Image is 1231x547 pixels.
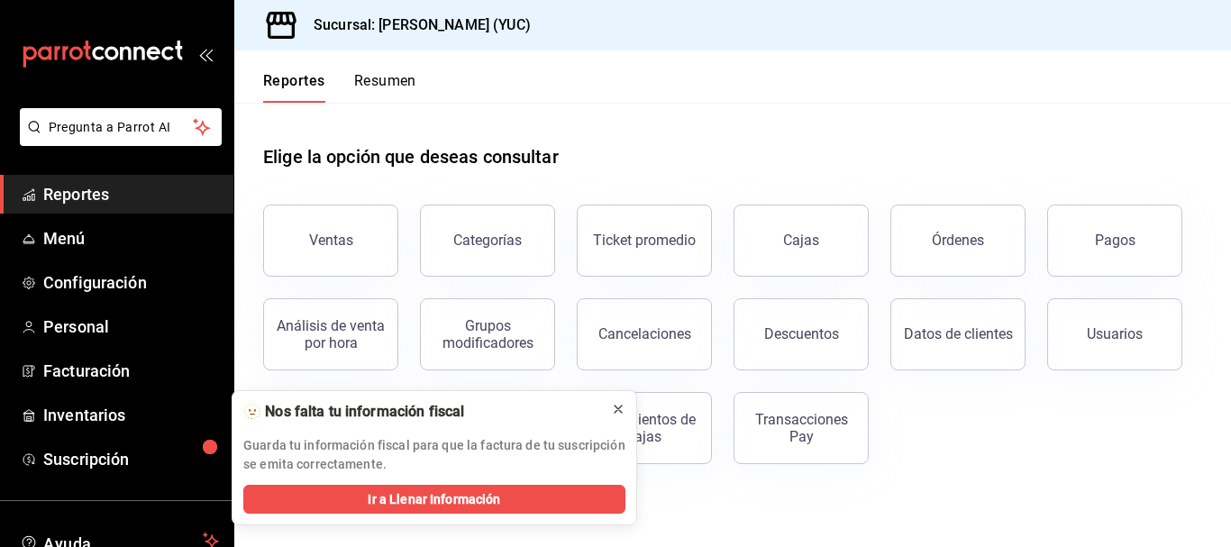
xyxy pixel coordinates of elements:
[588,411,700,445] div: Movimientos de cajas
[932,232,984,249] div: Órdenes
[593,232,696,249] div: Ticket promedio
[354,72,416,103] button: Resumen
[43,359,219,383] span: Facturación
[299,14,531,36] h3: Sucursal: [PERSON_NAME] (YUC)
[43,182,219,206] span: Reportes
[598,325,691,342] div: Cancelaciones
[890,205,1026,277] button: Órdenes
[734,205,869,277] a: Cajas
[783,230,820,251] div: Cajas
[904,325,1013,342] div: Datos de clientes
[764,325,839,342] div: Descuentos
[263,143,559,170] h1: Elige la opción que deseas consultar
[432,317,543,351] div: Grupos modificadores
[309,232,353,249] div: Ventas
[734,298,869,370] button: Descuentos
[43,270,219,295] span: Configuración
[577,392,712,464] button: Movimientos de cajas
[368,490,500,509] span: Ir a Llenar Información
[43,447,219,471] span: Suscripción
[263,72,325,103] button: Reportes
[243,436,625,474] p: Guarda tu información fiscal para que la factura de tu suscripción se emita correctamente.
[275,317,387,351] div: Análisis de venta por hora
[1047,205,1182,277] button: Pagos
[420,205,555,277] button: Categorías
[1095,232,1135,249] div: Pagos
[745,411,857,445] div: Transacciones Pay
[243,402,597,422] div: 🫥 Nos falta tu información fiscal
[734,392,869,464] button: Transacciones Pay
[20,108,222,146] button: Pregunta a Parrot AI
[577,205,712,277] button: Ticket promedio
[453,232,522,249] div: Categorías
[43,315,219,339] span: Personal
[263,205,398,277] button: Ventas
[890,298,1026,370] button: Datos de clientes
[243,485,625,514] button: Ir a Llenar Información
[1047,298,1182,370] button: Usuarios
[420,298,555,370] button: Grupos modificadores
[263,72,416,103] div: navigation tabs
[13,131,222,150] a: Pregunta a Parrot AI
[1087,325,1143,342] div: Usuarios
[49,118,194,137] span: Pregunta a Parrot AI
[263,298,398,370] button: Análisis de venta por hora
[577,298,712,370] button: Cancelaciones
[198,47,213,61] button: open_drawer_menu
[43,226,219,251] span: Menú
[43,403,219,427] span: Inventarios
